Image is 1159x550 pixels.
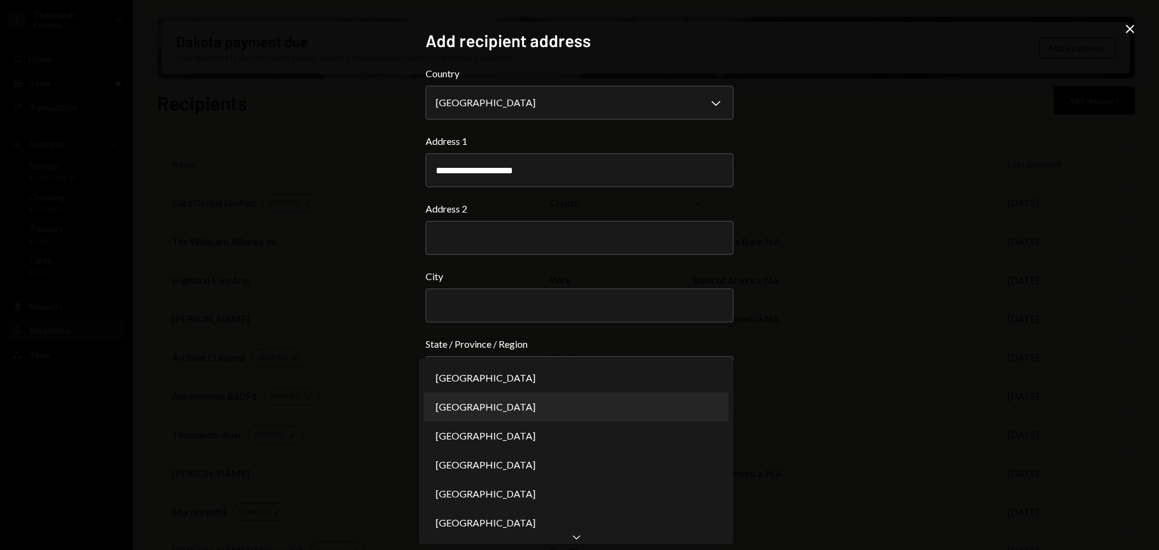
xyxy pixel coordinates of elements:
[426,202,733,216] label: Address 2
[436,487,535,501] span: [GEOGRAPHIC_DATA]
[426,269,733,284] label: City
[426,356,733,390] button: State / Province / Region
[436,429,535,443] span: [GEOGRAPHIC_DATA]
[426,29,733,53] h2: Add recipient address
[426,337,733,351] label: State / Province / Region
[436,371,535,385] span: [GEOGRAPHIC_DATA]
[436,458,535,472] span: [GEOGRAPHIC_DATA]
[436,400,535,414] span: [GEOGRAPHIC_DATA]
[426,66,733,81] label: Country
[426,86,733,120] button: Country
[436,516,535,530] span: [GEOGRAPHIC_DATA]
[426,134,733,149] label: Address 1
